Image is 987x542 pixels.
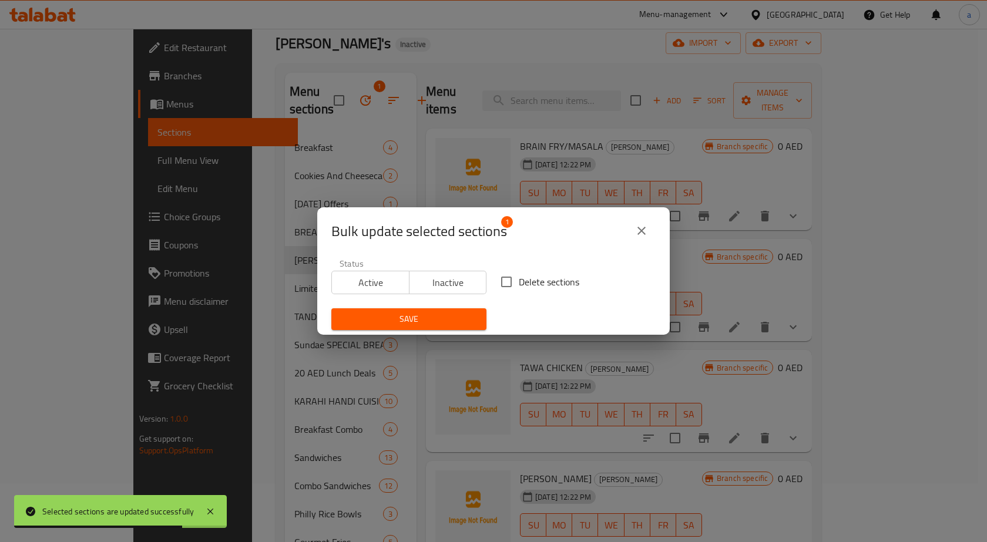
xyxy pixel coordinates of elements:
button: close [627,217,656,245]
span: Delete sections [519,275,579,289]
button: Active [331,271,409,294]
span: 1 [501,216,513,228]
span: Save [341,312,477,326]
span: Selected section count [331,222,507,241]
span: Inactive [414,274,482,291]
button: Inactive [409,271,487,294]
span: Active [337,274,405,291]
button: Save [331,308,486,330]
div: Selected sections are updated successfully [42,505,194,518]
